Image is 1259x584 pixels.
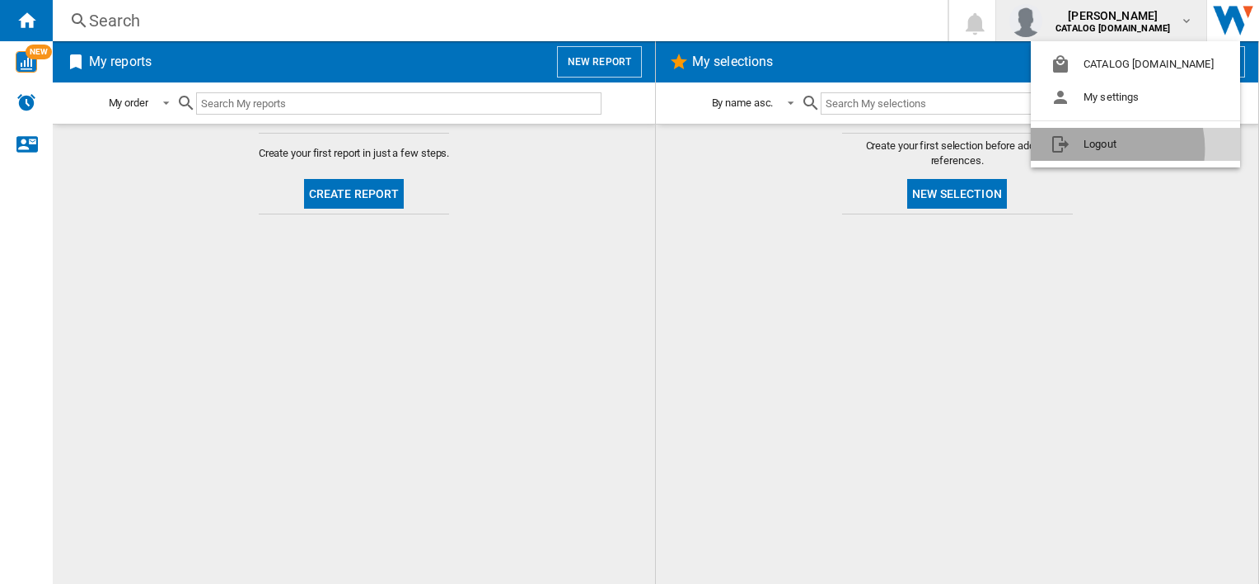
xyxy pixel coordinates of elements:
button: CATALOG [DOMAIN_NAME] [1031,48,1240,81]
button: Logout [1031,128,1240,161]
button: My settings [1031,81,1240,114]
